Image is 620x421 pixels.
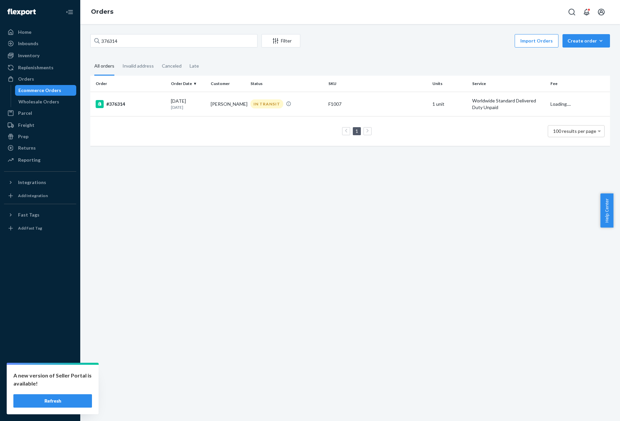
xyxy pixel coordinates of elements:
div: Add Fast Tag [18,225,42,231]
th: Units [430,76,470,92]
div: Wholesale Orders [18,98,59,105]
a: Replenishments [4,62,76,73]
a: Inventory [4,50,76,61]
div: Replenishments [18,64,54,71]
div: Invalid address [122,57,154,75]
a: Freight [4,120,76,131]
div: IN TRANSIT [250,99,283,108]
a: Orders [4,74,76,84]
div: [DATE] [171,98,205,110]
div: Integrations [18,179,46,186]
div: Inventory [18,52,39,59]
p: A new version of Seller Portal is available! [13,371,92,388]
div: Parcel [18,110,32,116]
div: Prep [18,133,28,140]
button: Integrations [4,177,76,188]
td: [PERSON_NAME] [208,92,248,116]
button: Help Center [600,193,613,228]
a: Add Integration [4,190,76,201]
div: Create order [567,37,605,44]
img: Flexport logo [7,9,36,15]
div: Canceled [162,57,182,75]
a: Help Center [4,391,76,402]
a: Page 1 is your current page [354,128,359,134]
div: F1007 [328,101,427,107]
div: Ecommerce Orders [18,87,61,94]
button: Close Navigation [63,5,76,19]
input: Search orders [90,34,257,48]
div: All orders [94,57,114,76]
button: Fast Tags [4,209,76,220]
iframe: Opens a widget where you can chat to one of our agents [576,401,613,418]
a: Parcel [4,108,76,118]
div: Returns [18,145,36,151]
button: Refresh [13,394,92,408]
th: Order Date [168,76,208,92]
a: Ecommerce Orders [15,85,77,96]
th: Order [90,76,168,92]
a: Prep [4,131,76,142]
a: Add Fast Tag [4,223,76,234]
a: Reporting [4,155,76,165]
div: Reporting [18,157,40,163]
td: Loading.... [548,92,610,116]
td: 1 unit [430,92,470,116]
a: Returns [4,143,76,153]
button: Create order [562,34,610,48]
div: Freight [18,122,34,129]
span: 100 results per page [553,128,596,134]
div: Customer [211,81,245,86]
p: [DATE] [171,104,205,110]
div: Filter [262,37,300,44]
div: Inbounds [18,40,38,47]
button: Import Orders [515,34,558,48]
th: SKU [326,76,430,92]
th: Status [248,76,326,92]
a: Inbounds [4,38,76,49]
div: Fast Tags [18,212,39,218]
button: Talk to Support [4,380,76,390]
div: Add Integration [18,193,48,198]
ol: breadcrumbs [86,2,119,22]
p: Worldwide Standard Delivered Duty Unpaid [472,97,545,111]
button: Open notifications [580,5,593,19]
div: Home [18,29,31,35]
a: Home [4,27,76,37]
div: Orders [18,76,34,82]
button: Filter [262,34,300,48]
th: Service [470,76,547,92]
button: Give Feedback [4,402,76,413]
div: Late [190,57,199,75]
button: Open account menu [595,5,608,19]
a: Wholesale Orders [15,96,77,107]
a: Orders [91,8,113,15]
button: Open Search Box [565,5,579,19]
a: Settings [4,368,76,379]
div: #376314 [96,100,166,108]
th: Fee [548,76,610,92]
